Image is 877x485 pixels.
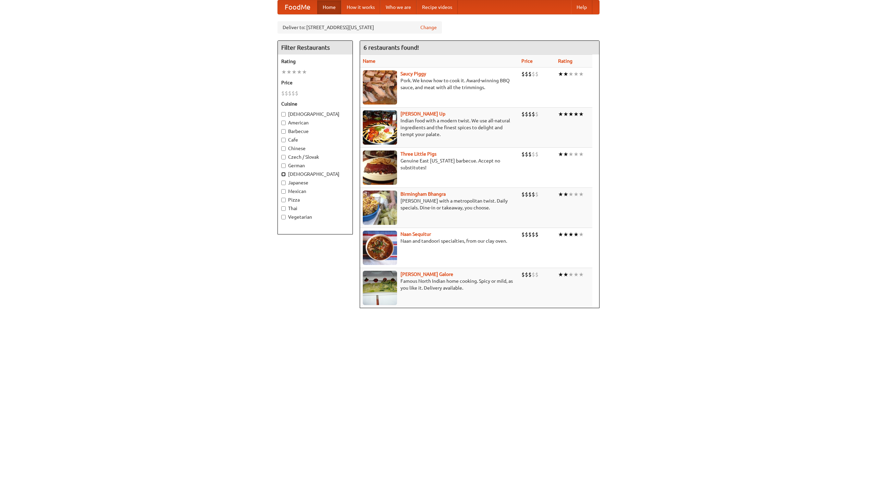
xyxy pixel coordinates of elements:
[281,146,286,151] input: Chinese
[281,181,286,185] input: Japanese
[573,271,579,278] li: ★
[528,231,532,238] li: $
[535,150,539,158] li: $
[558,70,563,78] li: ★
[400,151,436,157] a: Three Little Pigs
[281,58,349,65] h5: Rating
[568,231,573,238] li: ★
[563,271,568,278] li: ★
[281,154,349,160] label: Czech / Slovak
[563,70,568,78] li: ★
[521,110,525,118] li: $
[285,89,288,97] li: $
[528,110,532,118] li: $
[281,112,286,117] input: [DEMOGRAPHIC_DATA]
[573,70,579,78] li: ★
[380,0,417,14] a: Who we are
[281,155,286,159] input: Czech / Slovak
[281,214,349,220] label: Vegetarian
[528,70,532,78] li: $
[579,231,584,238] li: ★
[278,41,353,54] h4: Filter Restaurants
[573,110,579,118] li: ★
[281,163,286,168] input: German
[579,150,584,158] li: ★
[525,271,528,278] li: $
[400,231,431,237] a: Naan Sequitur
[521,191,525,198] li: $
[281,79,349,86] h5: Price
[420,24,437,31] a: Change
[297,68,302,76] li: ★
[363,70,397,105] img: saucy.jpg
[521,58,533,64] a: Price
[292,89,295,97] li: $
[558,271,563,278] li: ★
[417,0,458,14] a: Recipe videos
[281,145,349,152] label: Chinese
[363,110,397,145] img: curryup.jpg
[558,150,563,158] li: ★
[278,0,317,14] a: FoodMe
[573,191,579,198] li: ★
[292,68,297,76] li: ★
[295,89,298,97] li: $
[521,231,525,238] li: $
[525,231,528,238] li: $
[535,231,539,238] li: $
[341,0,380,14] a: How it works
[532,231,535,238] li: $
[573,150,579,158] li: ★
[525,110,528,118] li: $
[363,58,375,64] a: Name
[281,171,349,178] label: [DEMOGRAPHIC_DATA]
[281,121,286,125] input: American
[528,150,532,158] li: $
[525,150,528,158] li: $
[532,271,535,278] li: $
[535,70,539,78] li: $
[286,68,292,76] li: ★
[532,150,535,158] li: $
[532,70,535,78] li: $
[302,68,307,76] li: ★
[363,197,516,211] p: [PERSON_NAME] with a metropolitan twist. Daily specials. Dine-in or takeaway, you choose.
[281,188,349,195] label: Mexican
[579,70,584,78] li: ★
[363,157,516,171] p: Genuine East [US_STATE] barbecue. Accept no substitutes!
[400,71,426,76] a: Saucy Piggy
[573,231,579,238] li: ★
[281,206,286,211] input: Thai
[568,70,573,78] li: ★
[363,150,397,185] img: littlepigs.jpg
[363,44,419,51] ng-pluralize: 6 restaurants found!
[528,271,532,278] li: $
[363,271,397,305] img: currygalore.jpg
[281,100,349,107] h5: Cuisine
[568,150,573,158] li: ★
[400,191,446,197] a: Birmingham Bhangra
[525,70,528,78] li: $
[277,21,442,34] div: Deliver to: [STREET_ADDRESS][US_STATE]
[281,128,349,135] label: Barbecue
[281,198,286,202] input: Pizza
[400,271,453,277] a: [PERSON_NAME] Galore
[563,110,568,118] li: ★
[281,89,285,97] li: $
[281,196,349,203] label: Pizza
[568,110,573,118] li: ★
[281,68,286,76] li: ★
[281,189,286,194] input: Mexican
[532,110,535,118] li: $
[521,271,525,278] li: $
[281,205,349,212] label: Thai
[363,191,397,225] img: bhangra.jpg
[521,150,525,158] li: $
[558,58,572,64] a: Rating
[579,271,584,278] li: ★
[532,191,535,198] li: $
[400,111,445,117] a: [PERSON_NAME] Up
